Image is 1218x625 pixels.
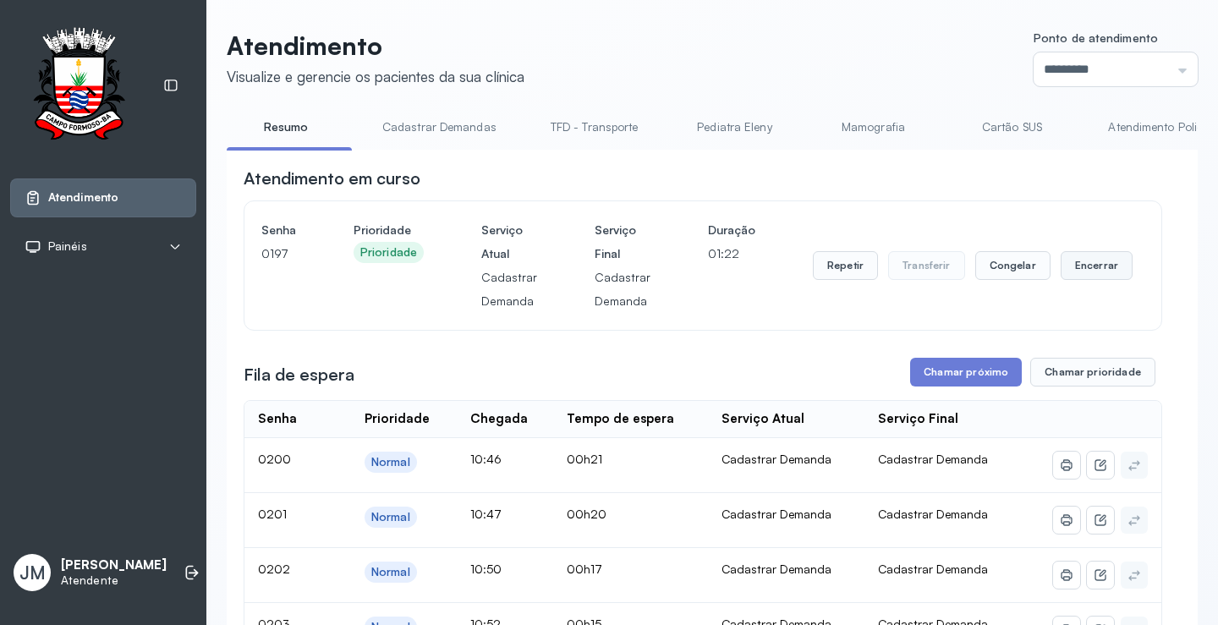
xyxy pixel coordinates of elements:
div: Normal [371,565,410,579]
div: Visualize e gerencie os pacientes da sua clínica [227,68,524,85]
span: 0200 [258,452,291,466]
span: 0201 [258,507,287,521]
span: 10:50 [470,562,502,576]
a: Mamografia [814,113,932,141]
span: Atendimento [48,190,118,205]
button: Congelar [975,251,1051,280]
h4: Serviço Atual [481,218,537,266]
button: Transferir [888,251,965,280]
div: Cadastrar Demanda [721,452,852,467]
span: Painéis [48,239,87,254]
div: Prioridade [360,245,417,260]
div: Chegada [470,411,528,427]
div: Cadastrar Demanda [721,507,852,522]
span: 00h20 [567,507,606,521]
p: 0197 [261,242,296,266]
button: Encerrar [1061,251,1133,280]
h3: Atendimento em curso [244,167,420,190]
p: Atendente [61,573,167,588]
p: Atendimento [227,30,524,61]
button: Chamar prioridade [1030,358,1155,387]
span: Cadastrar Demanda [878,562,988,576]
h4: Serviço Final [595,218,650,266]
span: 10:46 [470,452,502,466]
p: Cadastrar Demanda [595,266,650,313]
button: Chamar próximo [910,358,1022,387]
h4: Duração [708,218,755,242]
a: Atendimento [25,189,182,206]
p: [PERSON_NAME] [61,557,167,573]
a: TFD - Transporte [534,113,656,141]
span: Ponto de atendimento [1034,30,1158,45]
h4: Prioridade [354,218,424,242]
span: Cadastrar Demanda [878,452,988,466]
p: Cadastrar Demanda [481,266,537,313]
span: 0202 [258,562,290,576]
div: Cadastrar Demanda [721,562,852,577]
img: Logotipo do estabelecimento [18,27,140,145]
div: Serviço Final [878,411,958,427]
a: Cartão SUS [952,113,1071,141]
div: Senha [258,411,297,427]
p: 01:22 [708,242,755,266]
div: Normal [371,455,410,469]
div: Tempo de espera [567,411,674,427]
div: Normal [371,510,410,524]
span: Cadastrar Demanda [878,507,988,521]
span: 00h21 [567,452,602,466]
div: Prioridade [365,411,430,427]
span: 10:47 [470,507,502,521]
button: Repetir [813,251,878,280]
h4: Senha [261,218,296,242]
h3: Fila de espera [244,363,354,387]
a: Cadastrar Demandas [365,113,513,141]
div: Serviço Atual [721,411,804,427]
span: 00h17 [567,562,602,576]
a: Resumo [227,113,345,141]
a: Pediatra Eleny [675,113,793,141]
